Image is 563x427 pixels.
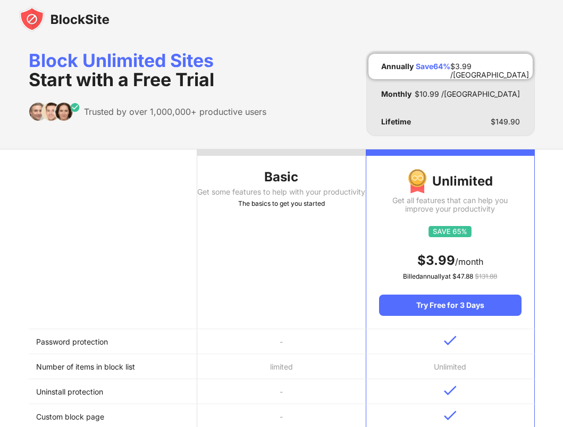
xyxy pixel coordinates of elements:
[29,51,266,89] div: Block Unlimited Sites
[428,226,472,237] img: save65.svg
[29,354,197,379] td: Number of items in block list
[197,169,366,186] div: Basic
[379,169,521,194] div: Unlimited
[491,118,520,126] div: $ 149.90
[29,329,197,354] td: Password protection
[84,106,266,117] div: Trusted by over 1,000,000+ productive users
[381,118,411,126] div: Lifetime
[379,271,521,282] div: Billed annually at $ 47.88
[197,329,366,354] td: -
[444,411,457,421] img: v-blue.svg
[408,169,427,194] img: img-premium-medal
[444,386,457,396] img: v-blue.svg
[197,379,366,404] td: -
[379,295,521,316] div: Try Free for 3 Days
[29,379,197,404] td: Uninstall protection
[450,62,529,71] div: $ 3.99 /[GEOGRAPHIC_DATA]
[197,354,366,379] td: limited
[29,102,80,121] img: trusted-by.svg
[197,198,366,209] div: The basics to get you started
[366,354,534,379] td: Unlimited
[379,252,521,269] div: /month
[416,62,450,71] div: Save 64 %
[444,336,457,346] img: v-blue.svg
[379,196,521,213] div: Get all features that can help you improve your productivity
[415,90,520,98] div: $ 10.99 /[GEOGRAPHIC_DATA]
[29,69,214,90] span: Start with a Free Trial
[197,188,366,196] div: Get some features to help with your productivity
[19,6,110,32] img: blocksite-icon-black.svg
[417,253,455,268] span: $ 3.99
[475,272,497,280] span: $ 131.88
[381,90,411,98] div: Monthly
[381,62,414,71] div: Annually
